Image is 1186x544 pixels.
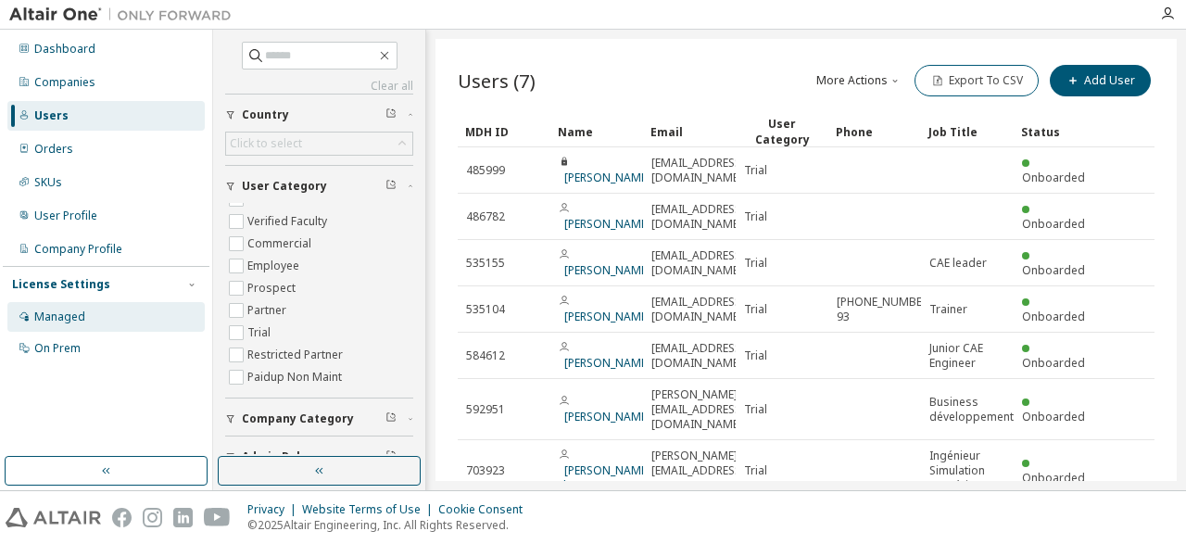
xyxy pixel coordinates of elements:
span: Onboarded [1022,262,1085,278]
span: Trainer [929,302,967,317]
span: Trial [744,163,767,178]
a: [PERSON_NAME] [564,355,650,371]
span: 703923 [466,463,505,478]
span: Clear filter [385,108,397,122]
div: Privacy [247,502,302,517]
label: Restricted Partner [247,344,347,366]
label: Partner [247,299,290,322]
label: Paidup Non Maint [247,366,346,388]
label: Verified Faculty [247,210,331,233]
span: Onboarded [1022,355,1085,371]
label: Prospect [247,277,299,299]
span: Ingénieur Simulation Numérique [929,449,1005,493]
label: Commercial [247,233,315,255]
span: Junior CAE Engineer [929,341,1005,371]
span: Trial [744,463,767,478]
span: User Category [242,179,327,194]
div: Name [558,117,636,146]
span: Company Category [242,411,354,426]
a: [PERSON_NAME] [564,216,650,232]
span: [PERSON_NAME][EMAIL_ADDRESS][DOMAIN_NAME] [651,387,745,432]
div: Companies [34,75,95,90]
a: [PERSON_NAME] [564,170,650,185]
div: Website Terms of Use [302,502,438,517]
label: Trial [247,322,274,344]
span: CAE leader [929,256,987,271]
span: 486782 [466,209,505,224]
span: Trial [744,402,767,417]
span: Admin Role [242,449,308,464]
span: [EMAIL_ADDRESS][DOMAIN_NAME] [651,156,745,185]
span: [PHONE_NUMBER] 93 [837,295,932,324]
span: [EMAIL_ADDRESS][DOMAIN_NAME] [651,202,745,232]
div: MDH ID [465,117,543,146]
div: Email [650,117,728,146]
a: Clear all [225,79,413,94]
span: 592951 [466,402,505,417]
span: [EMAIL_ADDRESS][DOMAIN_NAME] [651,341,745,371]
span: 485999 [466,163,505,178]
div: License Settings [12,277,110,292]
div: Job Title [928,117,1006,146]
div: SKUs [34,175,62,190]
div: User Category [743,116,821,147]
span: [EMAIL_ADDRESS][DOMAIN_NAME] [651,295,745,324]
span: 535155 [466,256,505,271]
a: [PERSON_NAME] [564,409,650,424]
span: Trial [744,256,767,271]
button: Country [225,95,413,135]
img: altair_logo.svg [6,508,101,527]
span: Business développement [929,395,1014,424]
div: User Profile [34,209,97,223]
div: Dashboard [34,42,95,57]
span: Onboarded [1022,170,1085,185]
span: Trial [744,209,767,224]
div: Managed [34,310,85,324]
a: [PERSON_NAME] d'Aunay [559,462,650,493]
button: More Actions [814,65,903,96]
span: Onboarded [1022,216,1085,232]
img: Altair One [9,6,241,24]
div: Phone [836,117,914,146]
div: On Prem [34,341,81,356]
button: Company Category [225,399,413,439]
div: Status [1021,117,1099,146]
span: Trial [744,348,767,363]
span: Users (7) [458,68,536,94]
div: Users [34,108,69,123]
img: facebook.svg [112,508,132,527]
img: youtube.svg [204,508,231,527]
div: Orders [34,142,73,157]
span: 535104 [466,302,505,317]
img: linkedin.svg [173,508,193,527]
button: Add User [1050,65,1151,96]
div: Cookie Consent [438,502,534,517]
div: Click to select [226,133,412,155]
button: User Category [225,166,413,207]
span: Clear filter [385,449,397,464]
div: Click to select [230,136,302,151]
a: [PERSON_NAME] [564,309,650,324]
span: [EMAIL_ADDRESS][DOMAIN_NAME] [651,248,745,278]
img: instagram.svg [143,508,162,527]
span: Onboarded [1022,309,1085,324]
span: Onboarded [1022,409,1085,424]
span: [PERSON_NAME][EMAIL_ADDRESS][DOMAIN_NAME] [651,449,745,493]
div: Company Profile [34,242,122,257]
span: Trial [744,302,767,317]
span: Country [242,108,289,122]
label: Employee [247,255,303,277]
a: [PERSON_NAME] [564,262,650,278]
span: Clear filter [385,179,397,194]
button: Export To CSV [915,65,1039,96]
span: 584612 [466,348,505,363]
p: © 2025 Altair Engineering, Inc. All Rights Reserved. [247,517,534,533]
span: Clear filter [385,411,397,426]
span: Onboarded [1022,470,1085,486]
